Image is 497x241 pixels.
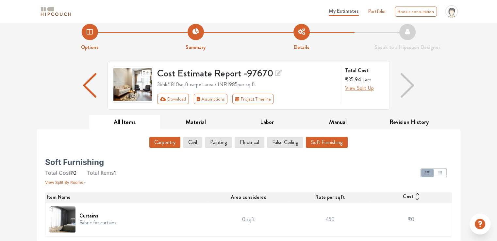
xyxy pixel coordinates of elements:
button: False Ceiling [267,137,303,148]
div: Book a consultation [395,7,437,17]
span: ₹35.94 [345,76,361,83]
span: ₹0 [408,216,414,223]
button: Soft Furnishing [306,137,348,148]
button: Carpentry [149,137,180,148]
strong: Options [81,43,99,51]
span: Area considered [231,193,267,201]
button: Revision History [373,115,445,130]
span: Total Cost [45,169,70,176]
span: My Estimates [329,7,359,15]
span: Total Items [87,169,114,176]
img: arrow left [83,73,96,98]
a: Portfolio [368,8,386,15]
button: Manual [302,115,373,130]
img: Curtains [49,206,75,233]
button: Electrical [235,137,264,148]
img: gallery [112,67,154,103]
img: arrow right [401,73,414,98]
button: Material [160,115,231,130]
h6: Curtains [79,213,116,219]
strong: Total Cost: [345,67,384,74]
button: All Items [89,115,160,130]
div: Toolbar with button groups [157,94,337,104]
button: Painting [205,137,232,148]
p: Fabric for curtains [79,219,116,227]
span: Rate per sqft [315,193,345,201]
h3: Cost Estimate Report - 97670 [157,67,337,79]
button: Project Timeline [232,94,273,104]
span: Item Name [47,193,71,201]
div: First group [157,94,279,104]
button: View Split By Rooms [45,177,86,186]
img: logo-horizontal.svg [40,6,72,17]
button: Download [157,94,189,104]
span: Cost [403,193,413,202]
span: ₹0 [70,169,76,176]
button: Civil [183,137,202,148]
button: View Split Up [345,84,374,92]
h5: Soft Furnishing [45,160,104,165]
span: logo-horizontal.svg [40,4,72,19]
td: 0 sqft [208,202,289,237]
span: Lacs [362,76,372,83]
strong: Details [294,43,309,51]
span: View Split By Rooms [45,180,83,185]
div: 3bhk / 1810 sq.ft carpet area / INR 1985 per sq.ft. [157,81,337,88]
li: 1 [87,169,116,177]
button: Assumptions [194,94,228,104]
strong: Speak to a Hipcouch Designer [374,43,440,51]
strong: Summary [186,43,206,51]
button: Labor [231,115,303,130]
td: 450 [289,202,371,237]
